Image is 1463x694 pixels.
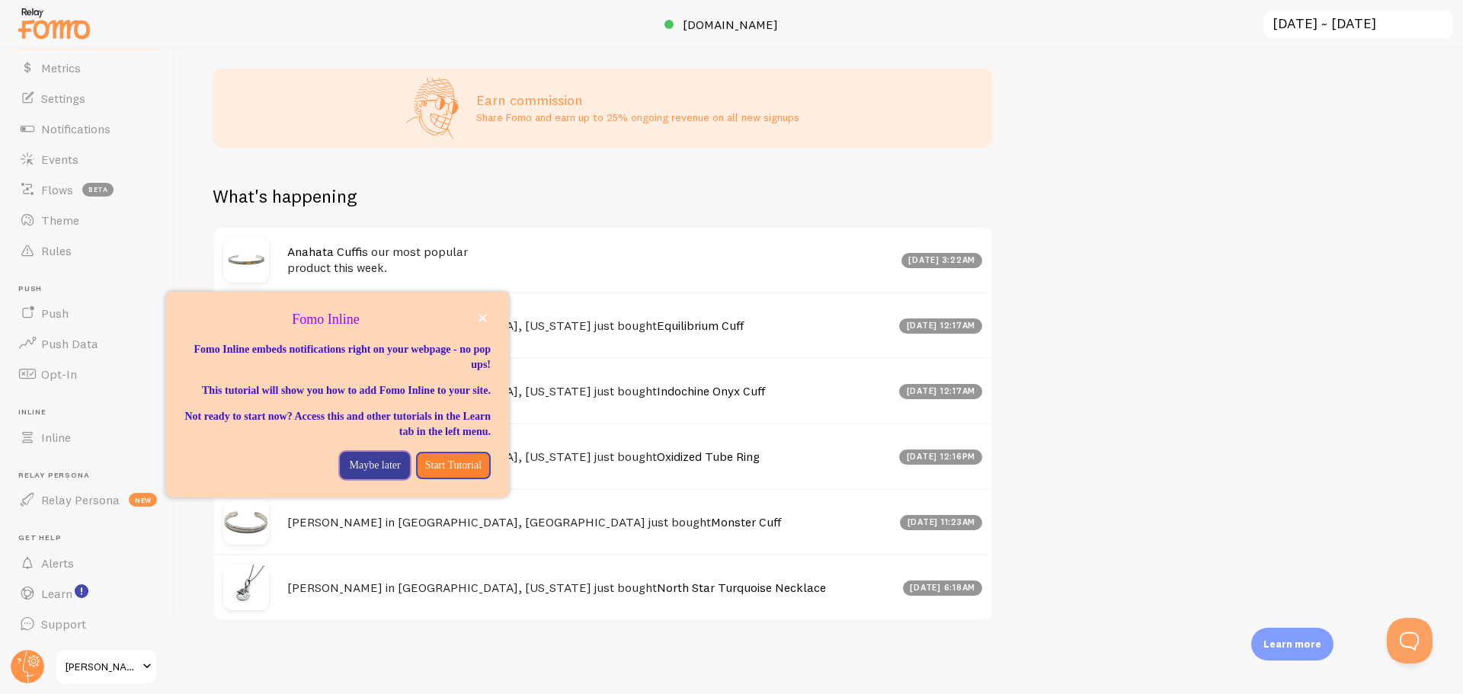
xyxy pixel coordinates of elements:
a: Anahata Cuff [287,244,362,259]
p: This tutorial will show you how to add Fomo Inline to your site. [184,383,491,398]
span: Learn [41,586,72,601]
span: Alerts [41,555,74,571]
h4: is our most popular product this week. [287,244,892,275]
div: [DATE] 11:23am [900,515,982,530]
span: Push Data [41,336,98,351]
button: close, [475,310,491,326]
span: Push [18,284,166,294]
h2: What's happening [213,184,357,208]
span: beta [82,183,114,197]
p: Not ready to start now? Access this and other tutorials in the Learn tab in the left menu. [184,409,491,440]
a: Settings [9,83,166,114]
span: [PERSON_NAME] [66,657,138,676]
span: Events [41,152,78,167]
span: Theme [41,213,79,228]
button: Maybe later [340,452,409,479]
span: Notifications [41,121,110,136]
a: [PERSON_NAME] [55,648,158,685]
a: Theme [9,205,166,235]
span: Relay Persona [18,471,166,481]
span: new [129,493,157,507]
a: Indochine Onyx Cuff [657,383,765,398]
h3: Earn commission [476,91,799,109]
h4: [PERSON_NAME] in [GEOGRAPHIC_DATA], [US_STATE] just bought [287,449,890,465]
div: Learn more [1251,628,1333,660]
a: Relay Persona new [9,485,166,515]
a: Push [9,298,166,328]
span: Rules [41,243,72,258]
p: Start Tutorial [425,458,482,473]
h4: [PERSON_NAME] in [GEOGRAPHIC_DATA], [US_STATE] just bought [287,383,890,399]
div: Fomo Inline [166,292,509,497]
button: Start Tutorial [416,452,491,479]
h4: [PERSON_NAME] in [GEOGRAPHIC_DATA], [US_STATE] just bought [287,580,894,596]
a: Events [9,144,166,174]
span: Flows [41,182,73,197]
a: Learn [9,578,166,609]
a: Equilibrium Cuff [657,318,744,333]
h4: [PERSON_NAME] in [GEOGRAPHIC_DATA], [GEOGRAPHIC_DATA] just bought [287,514,891,530]
a: Alerts [9,548,166,578]
p: Fomo Inline embeds notifications right on your webpage - no pop ups! [184,342,491,373]
p: Learn more [1263,637,1321,651]
a: Metrics [9,53,166,83]
a: Notifications [9,114,166,144]
a: Monster Cuff [711,514,781,529]
span: Inline [18,408,166,417]
a: North Star Turquoise Necklace [657,580,826,595]
p: Maybe later [349,458,400,473]
img: fomo-relay-logo-orange.svg [16,4,92,43]
div: [DATE] 6:18am [903,580,983,596]
span: Metrics [41,60,81,75]
div: [DATE] 3:22am [901,253,983,268]
iframe: Help Scout Beacon - Open [1387,618,1433,664]
a: Push Data [9,328,166,359]
span: Inline [41,430,71,445]
span: Support [41,616,86,632]
div: [DATE] 12:17am [899,384,982,399]
p: Fomo Inline [184,310,491,330]
svg: <p>Watch New Feature Tutorials!</p> [75,584,88,598]
a: Opt-In [9,359,166,389]
p: Share Fomo and earn up to 25% ongoing revenue on all new signups [476,110,799,125]
span: Opt-In [41,366,77,382]
span: Get Help [18,533,166,543]
span: Relay Persona [41,492,120,507]
a: Flows beta [9,174,166,205]
a: Inline [9,422,166,453]
span: Settings [41,91,85,106]
a: Oxidized Tube Ring [657,449,760,464]
span: Push [41,305,69,321]
a: Support [9,609,166,639]
div: [DATE] 12:16pm [899,449,982,465]
div: [DATE] 12:17am [899,318,982,334]
a: Rules [9,235,166,266]
h4: [PERSON_NAME] in [GEOGRAPHIC_DATA], [US_STATE] just bought [287,318,890,334]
